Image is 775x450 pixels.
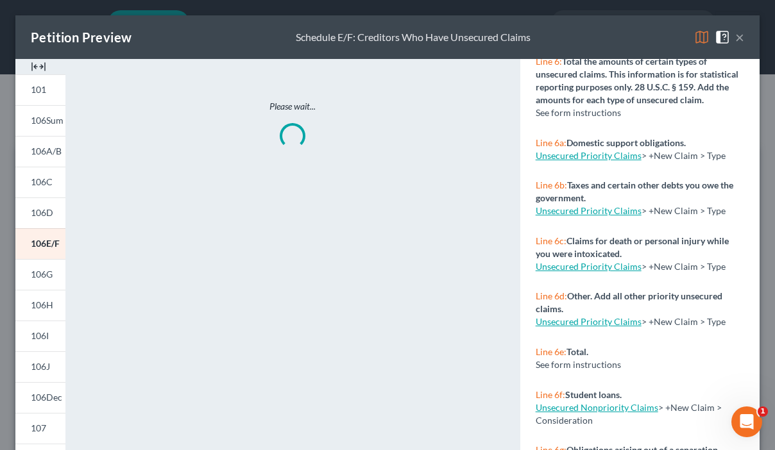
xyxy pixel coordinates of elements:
span: Line 6f: [536,389,565,400]
span: 106D [31,207,53,218]
a: 101 [15,74,65,105]
a: 106Sum [15,105,65,136]
span: 106Dec [31,392,62,403]
a: 106E/F [15,228,65,259]
button: × [735,29,744,45]
a: Unsecured Priority Claims [536,261,642,272]
a: 106I [15,321,65,351]
strong: Other. Add all other priority unsecured claims. [536,290,722,314]
iframe: Intercom live chat [731,406,762,437]
a: 106G [15,259,65,290]
span: See form instructions [536,359,621,370]
a: 106Dec [15,382,65,413]
strong: Claims for death or personal injury while you were intoxicated. [536,235,729,259]
strong: Domestic support obligations. [566,137,686,148]
div: Schedule E/F: Creditors Who Have Unsecured Claims [296,30,531,45]
span: > +New Claim > Type [642,261,726,272]
span: Line 6c: [536,235,566,246]
div: Petition Preview [31,28,132,46]
a: 106H [15,290,65,321]
span: 101 [31,84,46,95]
span: Line 6a: [536,137,566,148]
span: 1 [758,406,768,417]
span: 106Sum [31,115,64,126]
a: 106C [15,167,65,197]
strong: Total. [566,346,588,357]
span: 106E/F [31,238,60,249]
img: help-close-5ba153eb36485ed6c1ea00a893f15db1cb9b99d6cae46e1a8edb6c62d00a1a76.svg [715,29,730,45]
span: See form instructions [536,107,621,118]
strong: Student loans. [565,389,622,400]
span: > +New Claim > Type [642,205,726,216]
span: 106I [31,330,49,341]
img: expand-e0f6d898513216a626fdd78e52531dac95497ffd26381d4c15ee2fc46db09dca.svg [31,59,46,74]
span: Line 6e: [536,346,566,357]
p: Please wait... [119,100,466,113]
a: Unsecured Priority Claims [536,205,642,216]
span: > +New Claim > Consideration [536,402,722,426]
a: 107 [15,413,65,444]
span: 106H [31,299,53,310]
a: Unsecured Nonpriority Claims [536,402,658,413]
span: > +New Claim > Type [642,316,726,327]
span: 106J [31,361,50,372]
span: 106C [31,176,53,187]
a: 106A/B [15,136,65,167]
span: 106A/B [31,146,62,156]
a: Unsecured Priority Claims [536,316,642,327]
span: Line 6d: [536,290,567,301]
img: map-eea8200ae884c6f1103ae1953ef3d486a96c86aabb227e865a55264e3737af1f.svg [694,29,710,45]
span: > +New Claim > Type [642,150,726,161]
span: Line 6b: [536,179,567,190]
a: 106D [15,197,65,228]
a: Unsecured Priority Claims [536,150,642,161]
span: 107 [31,422,46,433]
a: 106J [15,351,65,382]
span: Line 6: [536,56,562,67]
span: 106G [31,269,53,279]
strong: Taxes and certain other debts you owe the government. [536,179,733,203]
